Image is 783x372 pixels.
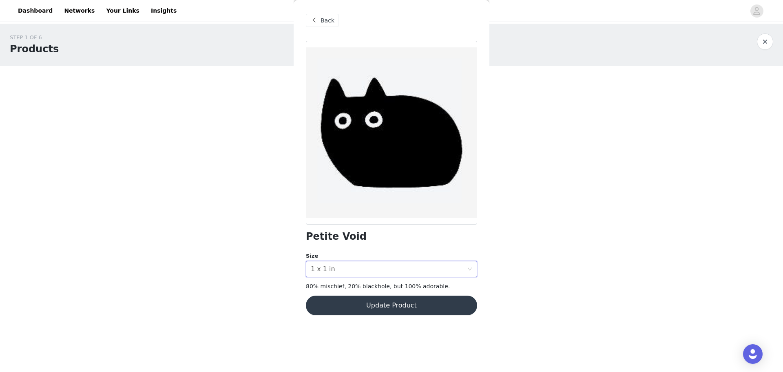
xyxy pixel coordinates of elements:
div: Open Intercom Messenger [743,344,763,364]
span: 80% mischief, 20% blackhole, but 100% adorable. [306,283,450,290]
div: STEP 1 OF 6 [10,33,59,42]
span: Back [321,16,334,25]
div: avatar [753,4,761,18]
h1: Petite Void [306,231,367,242]
a: Dashboard [13,2,58,20]
a: Insights [146,2,181,20]
div: Size [306,252,477,260]
button: Update Product [306,296,477,315]
a: Your Links [101,2,144,20]
h1: Products [10,42,59,56]
div: 1 x 1 in [311,261,335,277]
a: Networks [59,2,100,20]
